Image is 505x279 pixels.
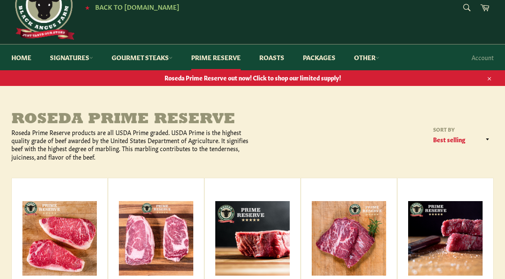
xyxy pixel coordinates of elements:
[183,44,249,70] a: Prime Reserve
[215,201,290,276] img: Prime Reserve Filet Mignon
[41,44,102,70] a: Signatures
[467,45,498,70] a: Account
[11,128,252,161] p: Roseda Prime Reserve products are all USDA Prime graded. USDA Prime is the highest quality grade ...
[408,201,483,276] img: Prime Reserve Sirloin
[251,44,293,70] a: Roasts
[3,44,40,70] a: Home
[81,4,179,11] a: ★ Back to [DOMAIN_NAME]
[346,44,388,70] a: Other
[119,201,193,276] img: Prime Reserve Ribeye
[103,44,181,70] a: Gourmet Steaks
[95,2,179,11] span: Back to [DOMAIN_NAME]
[85,4,90,11] span: ★
[294,44,344,70] a: Packages
[11,111,252,128] h1: Roseda Prime Reserve
[430,126,494,133] label: Sort by
[312,201,386,276] img: Prime Reserve Flat Iron Steak
[22,201,97,276] img: Prime Reserve New York Strip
